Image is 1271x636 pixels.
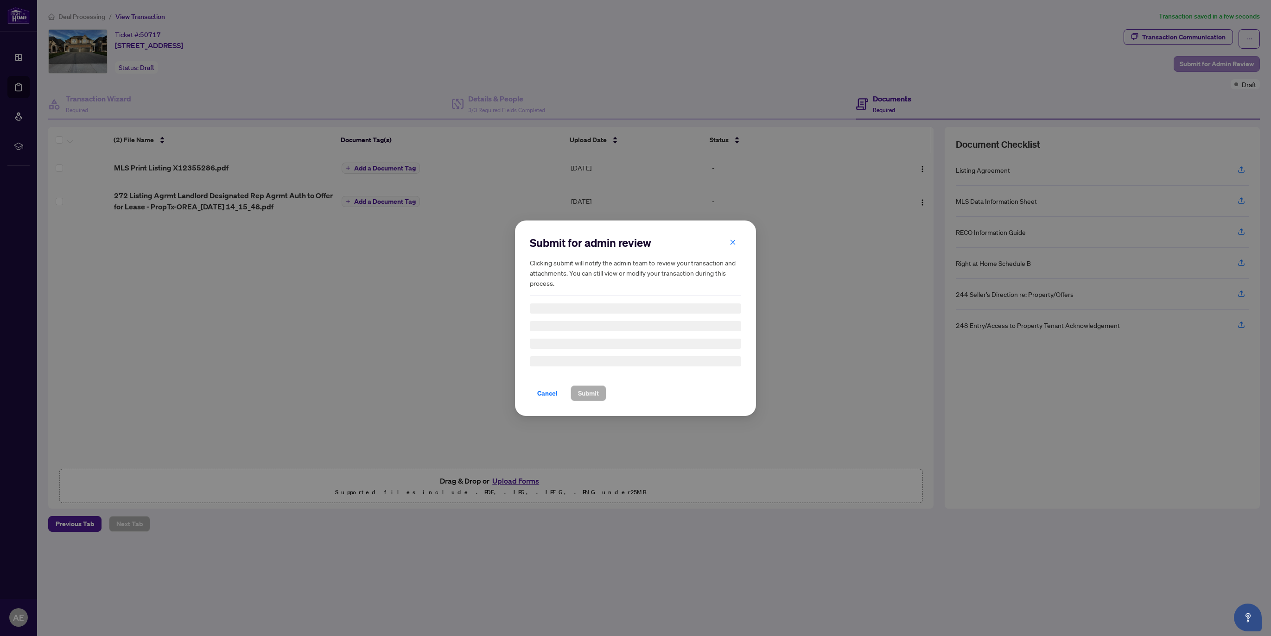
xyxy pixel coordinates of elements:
[530,258,741,288] h5: Clicking submit will notify the admin team to review your transaction and attachments. You can st...
[730,239,736,245] span: close
[1234,604,1262,631] button: Open asap
[530,385,565,401] button: Cancel
[537,386,558,401] span: Cancel
[530,235,741,250] h2: Submit for admin review
[571,385,606,401] button: Submit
